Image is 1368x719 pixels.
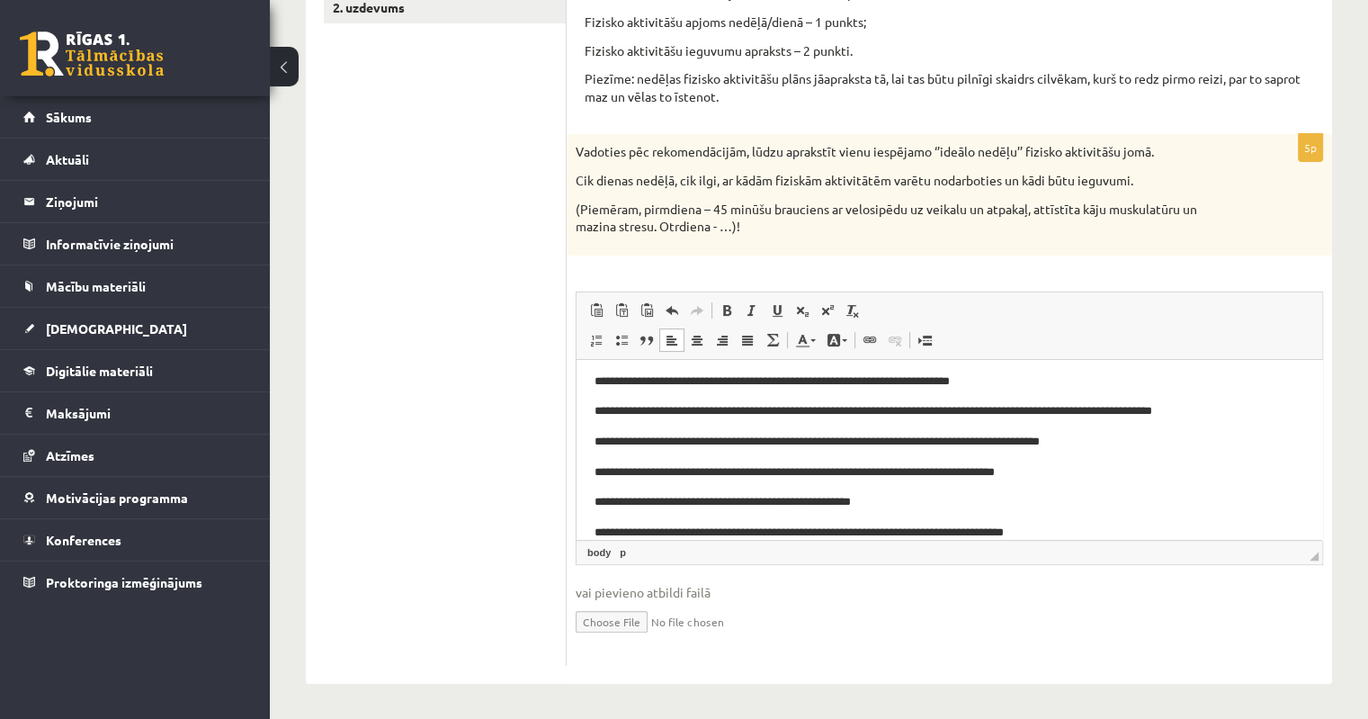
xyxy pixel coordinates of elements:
a: Ievietot kā vienkāršu tekstu (vadīšanas taustiņš+pārslēgšanas taustiņš+V) [609,299,634,322]
p: (Piemēram, pirmdiena – 45 minūšu brauciens ar velosipēdu uz veikalu un atpakaļ, attīstīta kāju mu... [576,201,1233,236]
a: Fona krāsa [821,328,853,352]
p: Fizisko aktivitāšu apjoms nedēļā/dienā – 1 punkts; [585,13,1314,31]
a: Apakšraksts [790,299,815,322]
a: body elements [584,544,614,561]
span: Sākums [46,109,92,125]
a: Ievietot/noņemt sarakstu ar aizzīmēm [609,328,634,352]
span: Aktuāli [46,151,89,167]
a: [DEMOGRAPHIC_DATA] [23,308,247,349]
a: Ievietot lapas pārtraukumu drukai [912,328,937,352]
a: Konferences [23,519,247,561]
legend: Maksājumi [46,392,247,434]
a: Informatīvie ziņojumi [23,223,247,265]
span: Atzīmes [46,447,94,463]
span: Proktoringa izmēģinājums [46,574,202,590]
legend: Ziņojumi [46,181,247,222]
p: Cik dienas nedēļā, cik ilgi, ar kādām fiziskām aktivitātēm varētu nodarboties un kādi būtu ieguvumi. [576,172,1233,190]
span: vai pievieno atbildi failā [576,583,1323,602]
a: Motivācijas programma [23,477,247,518]
a: Bloka citāts [634,328,659,352]
a: Pasvītrojums (vadīšanas taustiņš+U) [764,299,790,322]
span: Digitālie materiāli [46,363,153,379]
a: Centrēti [684,328,710,352]
a: Treknraksts (vadīšanas taustiņš+B) [714,299,739,322]
a: Ievietot no Worda [634,299,659,322]
span: Konferences [46,532,121,548]
a: Proktoringa izmēģinājums [23,562,247,603]
a: Izlīdzināt pa kreisi [659,328,684,352]
a: Noņemt stilus [840,299,865,322]
legend: Informatīvie ziņojumi [46,223,247,265]
a: Atzīmes [23,435,247,476]
a: Ziņojumi [23,181,247,222]
a: Izlīdzināt pa labi [710,328,735,352]
a: Aktuāli [23,139,247,180]
a: Teksta krāsa [790,328,821,352]
p: Fizisko aktivitāšu ieguvumu apraksts – 2 punkti. [585,42,1314,60]
a: Digitālie materiāli [23,350,247,391]
span: Motivācijas programma [46,490,188,506]
a: Saite (vadīšanas taustiņš+K) [857,328,882,352]
p: 5p [1298,133,1323,162]
span: Mērogot [1310,552,1319,561]
a: Izlīdzināt malas [735,328,760,352]
p: Piezīme: nedēļas fizisko aktivitāšu plāns jāapraksta tā, lai tas būtu pilnīgi skaidrs cilvēkam, k... [585,70,1314,105]
a: Atkārtot (vadīšanas taustiņš+Y) [684,299,710,322]
a: Slīpraksts (vadīšanas taustiņš+I) [739,299,764,322]
a: Atcelt (vadīšanas taustiņš+Z) [659,299,684,322]
a: Maksājumi [23,392,247,434]
span: [DEMOGRAPHIC_DATA] [46,320,187,337]
a: Sākums [23,96,247,138]
a: Ielīmēt (vadīšanas taustiņš+V) [584,299,609,322]
a: Rīgas 1. Tālmācības vidusskola [20,31,164,76]
a: Ievietot/noņemt numurētu sarakstu [584,328,609,352]
a: Math [760,328,785,352]
a: Augšraksts [815,299,840,322]
p: Vadoties pēc rekomendācijām, lūdzu aprakstīt vienu iespējamo ‘’ideālo nedēļu’’ fizisko aktivitāšu... [576,143,1233,161]
a: Atsaistīt [882,328,908,352]
span: Mācību materiāli [46,278,146,294]
a: p elements [616,544,630,561]
iframe: Bagātinātā teksta redaktors, wiswyg-editor-user-answer-47024982283580 [577,360,1322,540]
a: Mācību materiāli [23,265,247,307]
